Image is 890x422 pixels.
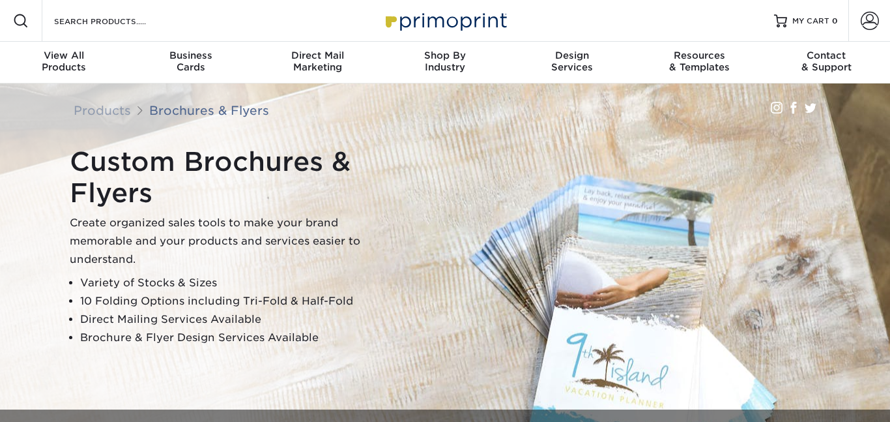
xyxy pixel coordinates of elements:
a: BusinessCards [127,42,254,83]
li: Brochure & Flyer Design Services Available [80,329,395,347]
a: Contact& Support [763,42,890,83]
span: Design [509,50,636,61]
div: Cards [127,50,254,73]
span: Business [127,50,254,61]
iframe: Intercom live chat [846,378,877,409]
li: Direct Mailing Services Available [80,310,395,329]
span: 0 [832,16,838,25]
a: Products [74,103,131,117]
span: Contact [763,50,890,61]
span: Shop By [381,50,508,61]
a: DesignServices [509,42,636,83]
span: Resources [636,50,763,61]
p: Create organized sales tools to make your brand memorable and your products and services easier t... [70,214,395,269]
div: Marketing [254,50,381,73]
div: & Templates [636,50,763,73]
a: Shop ByIndustry [381,42,508,83]
li: 10 Folding Options including Tri-Fold & Half-Fold [80,292,395,310]
div: Industry [381,50,508,73]
a: Brochures & Flyers [149,103,269,117]
input: SEARCH PRODUCTS..... [53,13,180,29]
img: Primoprint [380,7,510,35]
div: Services [509,50,636,73]
div: & Support [763,50,890,73]
span: Direct Mail [254,50,381,61]
a: Direct MailMarketing [254,42,381,83]
li: Variety of Stocks & Sizes [80,274,395,292]
a: Resources& Templates [636,42,763,83]
h1: Custom Brochures & Flyers [70,146,395,209]
span: MY CART [792,16,829,27]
